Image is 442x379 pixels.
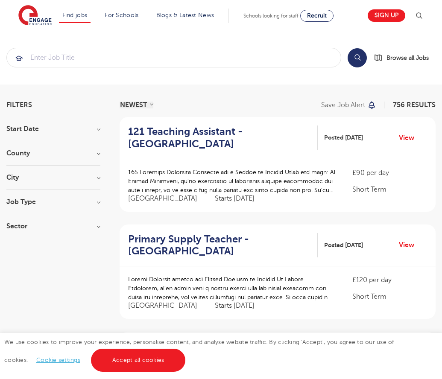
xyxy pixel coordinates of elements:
p: Save job alert [321,102,365,108]
p: £120 per day [352,275,427,285]
a: For Schools [105,12,138,18]
a: View [399,239,421,251]
h3: Start Date [6,125,100,132]
p: Short Term [352,292,427,302]
h3: County [6,150,100,157]
span: 756 RESULTS [393,101,436,109]
span: [GEOGRAPHIC_DATA] [128,301,206,310]
a: Accept all cookies [91,349,186,372]
span: Posted [DATE] [324,133,363,142]
a: Primary Supply Teacher - [GEOGRAPHIC_DATA] [128,233,318,258]
span: Recruit [307,12,327,19]
p: £90 per day [352,168,427,178]
h3: Job Type [6,198,100,205]
h3: City [6,174,100,181]
p: Loremi Dolorsit ametco adi Elitsed Doeiusm te Incidid Ut Labore Etdolorem, al’en admin veni q nos... [128,275,335,302]
a: Cookie settings [36,357,80,363]
p: 165 Loremips Dolorsita Consecte adi e Seddoe te Incidid Utlab etd magn: Al Enimad Minimveni, qu’n... [128,168,335,195]
a: View [399,132,421,143]
h2: Primary Supply Teacher - [GEOGRAPHIC_DATA] [128,233,311,258]
a: Blogs & Latest News [156,12,214,18]
h2: 121 Teaching Assistant - [GEOGRAPHIC_DATA] [128,125,311,150]
div: Submit [6,48,341,67]
img: Engage Education [18,5,52,26]
span: Schools looking for staff [243,13,299,19]
button: Search [348,48,367,67]
a: Find jobs [62,12,88,18]
p: Starts [DATE] [215,301,255,310]
span: Browse all Jobs [386,53,429,63]
span: Posted [DATE] [324,241,363,250]
p: Starts [DATE] [215,194,255,203]
a: 121 Teaching Assistant - [GEOGRAPHIC_DATA] [128,125,318,150]
h3: Sector [6,223,100,230]
a: Recruit [300,10,334,22]
span: [GEOGRAPHIC_DATA] [128,194,206,203]
a: Browse all Jobs [374,53,436,63]
span: Filters [6,102,32,108]
span: We use cookies to improve your experience, personalise content, and analyse website traffic. By c... [4,339,394,363]
a: Sign up [368,9,405,22]
button: Save job alert [321,102,376,108]
input: Submit [7,48,341,67]
p: Short Term [352,184,427,195]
